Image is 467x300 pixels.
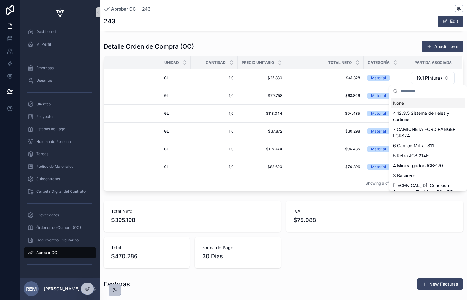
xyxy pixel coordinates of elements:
span: $118.044 [241,147,282,152]
span: $79.758 [241,93,282,98]
p: [PERSON_NAME] [44,286,80,292]
span: $75.088 [293,216,456,225]
a: Proveedores [24,210,96,221]
span: Proyectos [36,114,54,119]
span: Showing 6 of 6 results [366,181,405,186]
a: Tareas [24,148,96,160]
span: GL [164,111,169,116]
span: $70.896 [290,164,360,169]
span: Órdenes de Compra (OC) [36,225,81,230]
span: 30 Dias [202,252,273,261]
a: Pedido de Materiales [24,161,96,172]
span: GL [164,129,169,134]
span: $395.198 [111,216,273,225]
span: Empresas [36,65,54,70]
span: 4 Minicargador JCB-170 [393,162,443,169]
span: [TECHNICAL_ID]. Conexión Arranques Electricos PS y BC [393,182,455,195]
button: New Facturas [417,278,463,290]
div: scrollable content [20,25,100,278]
a: Aprobar OC [24,247,96,258]
img: App logo [52,7,67,17]
span: $118.044 [241,111,282,116]
a: Mi Perfil [24,39,96,50]
span: GL [164,93,169,98]
span: $94.435 [290,147,360,152]
span: Subcontratos [36,177,60,181]
span: Usuarios [36,78,52,83]
span: Nomina de Personal [36,139,72,144]
span: $25.830 [241,75,282,80]
span: IVA [293,208,456,215]
div: Material [371,93,386,99]
span: GL [164,147,169,152]
span: Pedido de Materiales [36,164,73,169]
a: Clientes [24,99,96,110]
span: 2,0 [194,75,234,80]
span: Mi Perfil [36,42,51,47]
div: None [391,98,465,108]
span: Documentos Tributarios [36,238,79,243]
a: Empresas [24,62,96,74]
span: Cantidad [206,60,226,65]
div: Material [371,164,386,170]
span: 19.1 Pintura exterior [416,75,442,81]
span: Total Neto [328,60,352,65]
span: Total Neto [111,208,273,215]
span: Unidad [164,60,179,65]
span: Proveedores [36,213,59,218]
span: Categoría [368,60,390,65]
span: Tareas [36,152,48,157]
span: Estados de Pago [36,127,65,132]
span: Total [111,244,182,251]
span: Aprobar OC [111,6,136,12]
a: Subcontratos [24,173,96,185]
a: Proyectos [24,111,96,122]
span: 1,0 [194,147,234,152]
span: GL [164,75,169,80]
div: Material [371,111,386,116]
div: Material [371,128,386,134]
span: Precio Unitario [242,60,274,65]
h1: Facturas [104,280,130,288]
a: Órdenes de Compra (OC) [24,222,96,233]
button: Añadir Item [422,41,463,52]
a: 243 [142,6,150,12]
span: $41.328 [290,75,360,80]
span: 5 Retro JCB 214E [393,152,429,159]
button: Select Button [411,72,455,84]
a: Documentos Tributarios [24,235,96,246]
span: 1,0 [194,129,234,134]
span: $63.806 [290,93,360,98]
span: $470.286 [111,252,182,261]
a: Carpeta Digital del Contrato [24,186,96,197]
span: Aprobar OC [36,250,57,255]
span: $94.435 [290,111,360,116]
span: GL [164,164,169,169]
h1: Detalle Orden de Compra (OC) [104,42,194,51]
h1: 243 [104,17,116,26]
span: Partida asociada [415,60,452,65]
a: Estados de Pago [24,123,96,135]
span: $30.298 [290,129,360,134]
span: 1,0 [194,111,234,116]
span: $37.872 [241,129,282,134]
a: Usuarios [24,75,96,86]
span: $88.620 [241,164,282,169]
div: Material [371,75,386,81]
span: 4 12.3.5 Sistema de rieles y cortinas [393,110,455,123]
a: Dashboard [24,26,96,37]
div: Suggestions [389,97,467,191]
span: Carpeta Digital del Contrato [36,189,86,194]
span: 3 Basurero [393,172,415,179]
span: 1,0 [194,164,234,169]
a: Aprobar OC [104,6,136,12]
span: 1,0 [194,93,234,98]
span: Dashboard [36,29,56,34]
span: 7 CAMIONETA FORD RANGER LCRS24 [393,126,455,139]
span: Forma de Pago [202,244,273,251]
div: Material [371,146,386,152]
a: Nomina de Personal [24,136,96,147]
